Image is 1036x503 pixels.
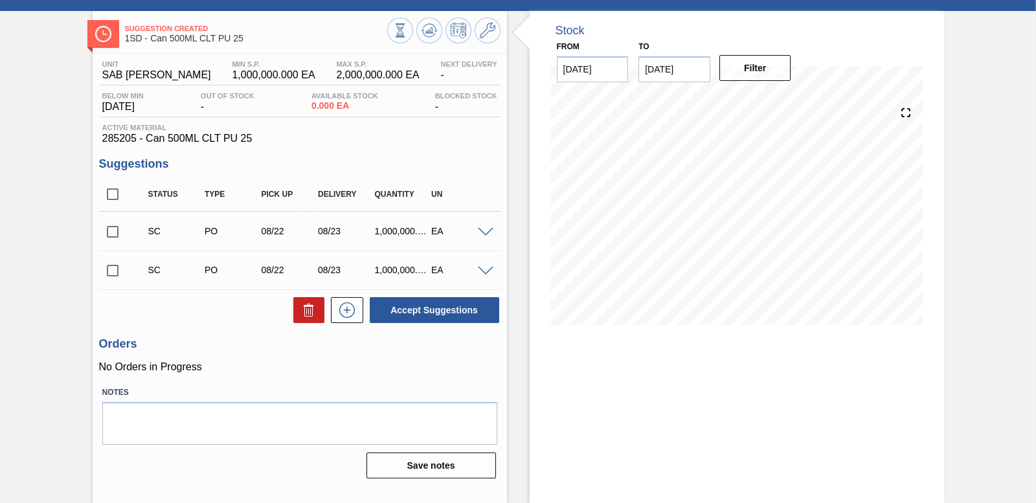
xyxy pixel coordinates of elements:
span: Available Stock [311,92,378,100]
div: 08/22/2025 [258,265,321,275]
button: Go to Master Data / General [475,17,501,43]
span: 285205 - Can 500ML CLT PU 25 [102,133,497,144]
h3: Orders [99,337,501,351]
div: Quantity [372,190,434,199]
label: to [638,42,649,51]
span: Below Min [102,92,144,100]
span: Blocked Stock [435,92,497,100]
button: Accept Suggestions [370,297,499,323]
span: 2,000,000.000 EA [336,69,419,81]
div: Purchase order [201,265,264,275]
span: [DATE] [102,101,144,113]
h3: Suggestions [99,157,501,171]
p: No Orders in Progress [99,361,501,373]
div: UN [428,190,490,199]
span: Next Delivery [440,60,497,68]
input: mm/dd/yyyy [638,56,710,82]
span: 1SD - Can 500ML CLT PU 25 [125,34,387,43]
button: Update Chart [416,17,442,43]
div: Suggestion Created [145,265,207,275]
div: Suggestion Created [145,226,207,236]
span: 0.000 EA [311,101,378,111]
div: Stock [556,24,585,38]
div: EA [428,265,490,275]
span: Active Material [102,124,497,131]
input: mm/dd/yyyy [557,56,629,82]
button: Filter [719,55,791,81]
span: MAX S.P. [336,60,419,68]
div: New suggestion [324,297,363,323]
span: 1,000,000.000 EA [232,69,315,81]
span: Unit [102,60,211,68]
div: Pick up [258,190,321,199]
div: Accept Suggestions [363,296,501,324]
span: Out Of Stock [201,92,254,100]
div: Type [201,190,264,199]
label: From [557,42,580,51]
img: Ícone [95,26,111,42]
div: Delete Suggestions [287,297,324,323]
span: MIN S.P. [232,60,315,68]
div: - [432,92,501,113]
div: - [197,92,258,113]
button: Save notes [366,453,496,478]
div: 08/23/2025 [315,226,377,236]
button: Stocks Overview [387,17,413,43]
div: 08/22/2025 [258,226,321,236]
div: 1,000,000.000 [372,265,434,275]
div: Delivery [315,190,377,199]
button: Schedule Inventory [445,17,471,43]
div: EA [428,226,490,236]
span: Suggestion Created [125,25,387,32]
div: 08/23/2025 [315,265,377,275]
div: 1,000,000.000 [372,226,434,236]
label: Notes [102,383,497,402]
div: Purchase order [201,226,264,236]
div: Status [145,190,207,199]
div: - [437,60,500,81]
span: SAB [PERSON_NAME] [102,69,211,81]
